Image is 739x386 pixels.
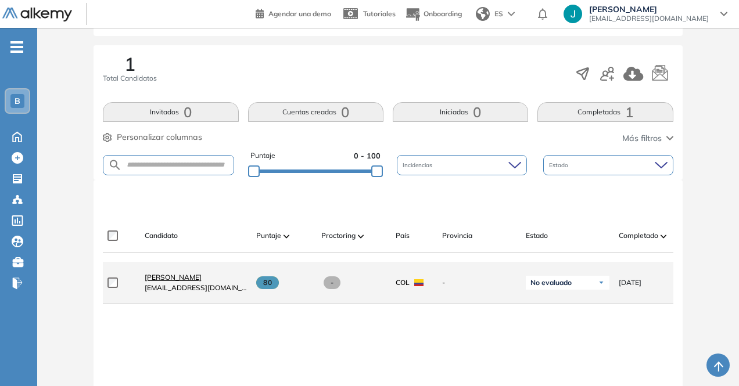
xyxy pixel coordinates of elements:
[549,161,571,169] span: Estado
[494,9,503,19] span: ES
[2,8,72,22] img: Logo
[124,55,135,73] span: 1
[396,230,410,241] span: País
[103,131,202,143] button: Personalizar columnas
[619,277,641,288] span: [DATE]
[414,279,424,286] img: COL
[508,12,515,16] img: arrow
[145,273,202,282] span: [PERSON_NAME]
[15,96,20,106] span: B
[256,6,331,20] a: Agendar una demo
[526,230,548,241] span: Estado
[598,279,605,286] img: Ícono de flecha
[589,5,709,14] span: [PERSON_NAME]
[622,132,673,145] button: Más filtros
[250,150,275,161] span: Puntaje
[103,73,157,84] span: Total Candidatos
[363,9,396,18] span: Tutoriales
[284,235,289,238] img: [missing "en.ARROW_ALT" translation]
[393,102,528,122] button: Iniciadas0
[10,46,23,48] i: -
[424,9,462,18] span: Onboarding
[256,230,281,241] span: Puntaje
[397,155,527,175] div: Incidencias
[354,150,381,161] span: 0 - 100
[321,230,356,241] span: Proctoring
[622,132,662,145] span: Más filtros
[530,278,572,287] span: No evaluado
[117,131,202,143] span: Personalizar columnas
[476,7,490,21] img: world
[403,161,435,169] span: Incidencias
[145,272,247,283] a: [PERSON_NAME]
[442,277,516,288] span: -
[442,230,472,241] span: Provincia
[256,276,279,289] span: 80
[324,276,340,289] span: -
[537,102,673,122] button: Completadas1
[661,235,666,238] img: [missing "en.ARROW_ALT" translation]
[108,158,122,172] img: SEARCH_ALT
[103,102,238,122] button: Invitados0
[405,2,462,27] button: Onboarding
[268,9,331,18] span: Agendar una demo
[358,235,364,238] img: [missing "en.ARROW_ALT" translation]
[619,230,658,241] span: Completado
[681,330,739,386] div: Widget de chat
[543,155,673,175] div: Estado
[248,102,383,122] button: Cuentas creadas0
[589,14,709,23] span: [EMAIL_ADDRESS][DOMAIN_NAME]
[145,230,178,241] span: Candidato
[396,277,410,288] span: COL
[145,283,247,293] span: [EMAIL_ADDRESS][DOMAIN_NAME]
[681,330,739,386] iframe: Chat Widget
